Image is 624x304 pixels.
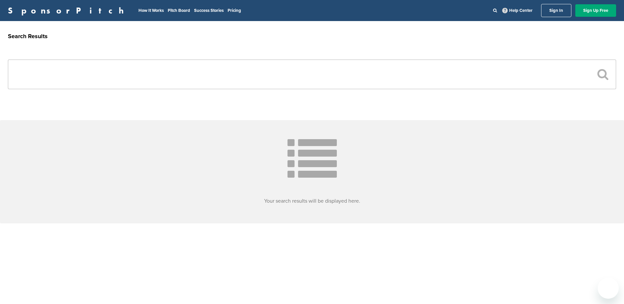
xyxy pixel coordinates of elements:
[8,6,128,15] a: SponsorPitch
[138,8,164,13] a: How It Works
[598,278,619,299] iframe: Button to launch messaging window
[8,32,616,41] h2: Search Results
[501,7,534,14] a: Help Center
[228,8,241,13] a: Pricing
[575,4,616,17] a: Sign Up Free
[541,4,571,17] a: Sign In
[194,8,224,13] a: Success Stories
[168,8,190,13] a: Pitch Board
[8,197,616,205] h3: Your search results will be displayed here.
